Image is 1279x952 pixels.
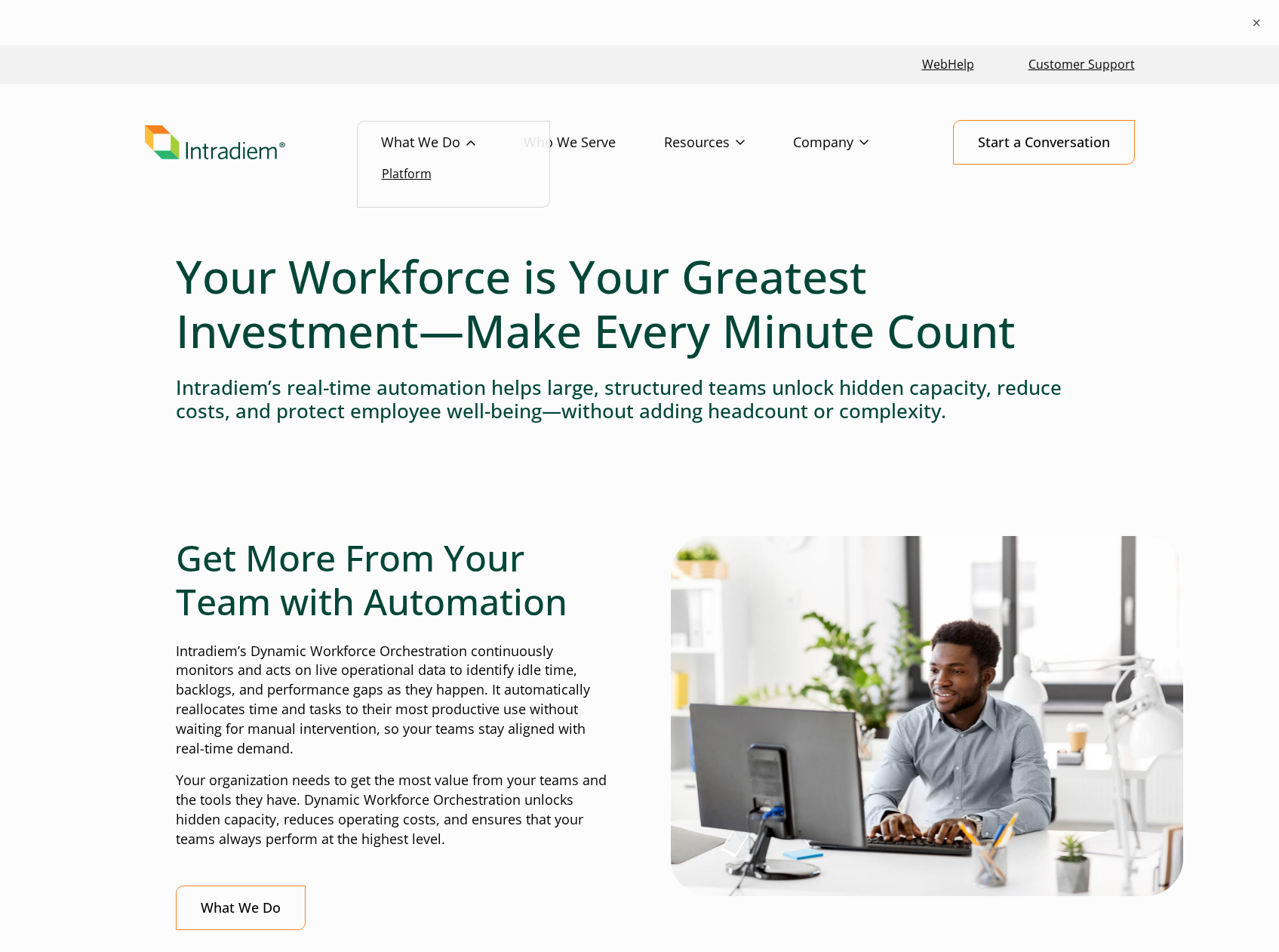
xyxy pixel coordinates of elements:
a: Platform [382,165,432,182]
a: Company [793,121,917,165]
a: Who We Serve [524,121,664,165]
a: Customer Support [1022,48,1141,81]
a: Link to homepage of Intradiem [145,125,381,160]
a: Resources [664,121,793,165]
h4: Intradiem’s real-time automation helps large, structured teams unlock hidden capacity, reduce cos... [176,376,1104,423]
p: Intradiem’s Dynamic Workforce Orchestration continuously monitors and acts on live operational da... [176,642,609,759]
img: Man typing on computer with real-time automation [671,536,1183,895]
h2: Get More From Your Team with Automation [176,536,609,623]
h1: Your Workforce is Your Greatest Investment—Make Every Minute Count [176,249,1104,358]
a: Start a Conversation [953,120,1135,165]
a: What We Do [381,121,524,165]
img: Intradiem [145,125,285,160]
p: Your organization needs to get the most value from your teams and the tools they have. Dynamic Wo... [176,771,609,849]
button: × [1249,15,1264,30]
a: Link opens in a new window [916,48,980,81]
a: What We Do [176,886,306,930]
